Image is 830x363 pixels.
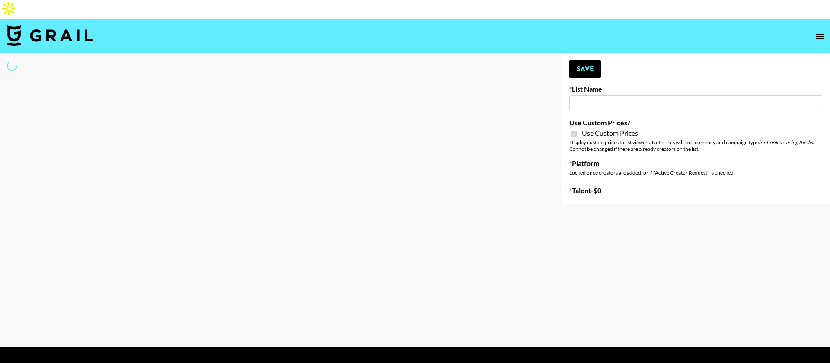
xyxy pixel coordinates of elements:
img: Grail Talent [7,25,93,46]
label: List Name [569,85,823,93]
button: Save [569,60,601,78]
div: Display custom prices to list viewers. Note: This will lock currency and campaign type . Cannot b... [569,139,823,152]
label: Talent - $ 0 [569,186,823,195]
label: Use Custom Prices? [569,118,823,127]
em: for bookers using this list [759,139,814,146]
span: Use Custom Prices [582,129,638,137]
button: open drawer [811,28,828,45]
label: Platform [569,159,823,168]
div: Locked once creators are added, or if "Active Creator Request" is checked. [569,169,823,176]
